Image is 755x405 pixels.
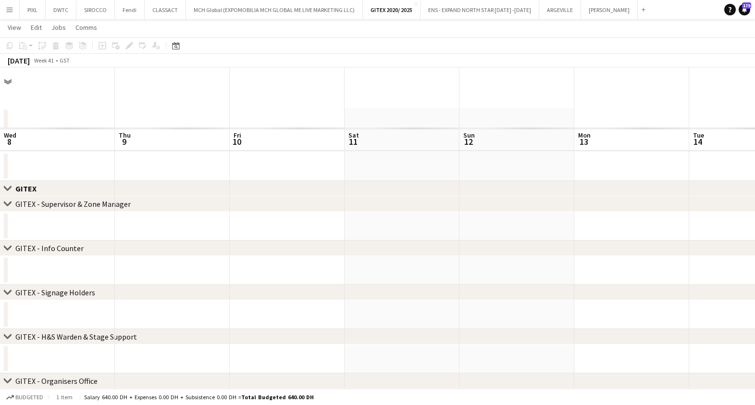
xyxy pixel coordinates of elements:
[363,0,421,19] button: GITEX 2020/ 2025
[4,21,25,34] a: View
[117,136,131,147] span: 9
[8,23,21,32] span: View
[15,199,131,209] div: GITEX - Supervisor & Zone Manager
[51,23,66,32] span: Jobs
[462,136,475,147] span: 12
[742,2,751,9] span: 179
[20,0,46,19] button: PIXL
[186,0,363,19] button: MCH Global (EXPOMOBILIA MCH GLOBAL ME LIVE MARKETING LLC)
[5,392,45,403] button: Budgeted
[234,131,241,139] span: Fri
[577,136,591,147] span: 13
[8,56,30,65] div: [DATE]
[15,332,137,342] div: GITEX - H&S Warden & Stage Support
[46,0,76,19] button: DWTC
[48,21,70,34] a: Jobs
[32,57,56,64] span: Week 41
[347,136,359,147] span: 11
[60,57,70,64] div: GST
[115,0,145,19] button: Fendi
[739,4,750,15] a: 179
[241,393,314,401] span: Total Budgeted 640.00 DH
[76,0,115,19] button: SIROCCO
[578,131,591,139] span: Mon
[421,0,539,19] button: ENS - EXPAND NORTH STAR [DATE] -[DATE]
[15,243,84,253] div: GITEX - Info Counter
[539,0,581,19] button: ARGEVILLE
[4,131,16,139] span: Wed
[15,376,98,386] div: GITEX - Organisers Office
[75,23,97,32] span: Comms
[692,136,704,147] span: 14
[2,136,16,147] span: 8
[27,21,46,34] a: Edit
[145,0,186,19] button: CLASSACT
[232,136,241,147] span: 10
[72,21,101,34] a: Comms
[31,23,42,32] span: Edit
[15,184,44,193] div: GITEX
[15,288,95,297] div: GITEX - Signage Holders
[84,393,314,401] div: Salary 640.00 DH + Expenses 0.00 DH + Subsistence 0.00 DH =
[348,131,359,139] span: Sat
[581,0,638,19] button: [PERSON_NAME]
[119,131,131,139] span: Thu
[693,131,704,139] span: Tue
[463,131,475,139] span: Sun
[53,393,76,401] span: 1 item
[15,394,43,401] span: Budgeted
